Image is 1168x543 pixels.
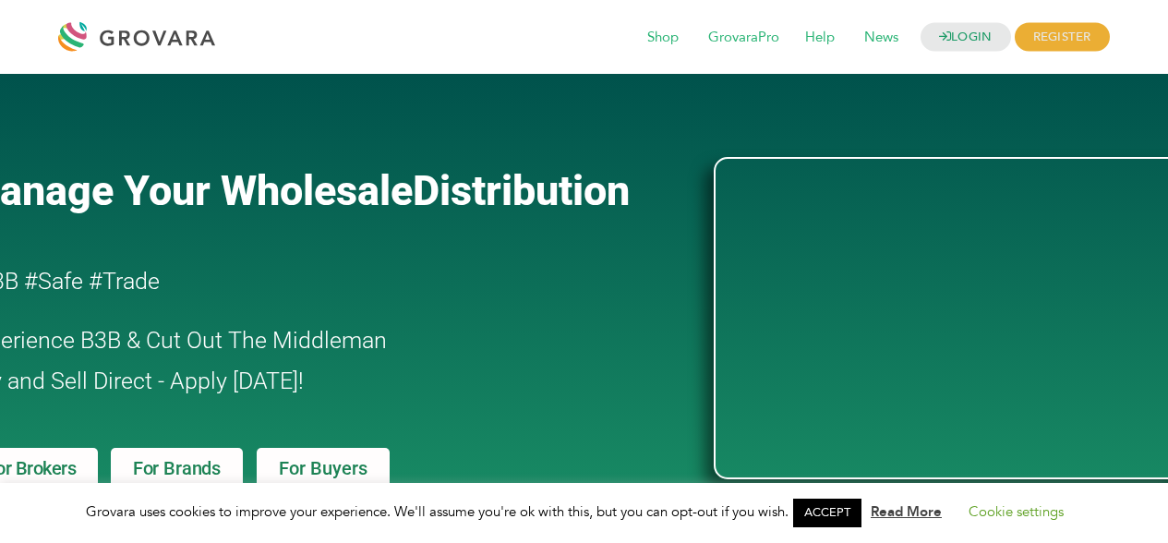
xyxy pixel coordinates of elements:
span: News [851,20,911,55]
a: ACCEPT [793,499,861,527]
a: News [851,28,911,48]
a: For Brands [111,448,243,489]
span: REGISTER [1015,23,1110,52]
a: Read More [871,502,942,521]
span: For Brands [133,459,221,477]
span: Help [792,20,848,55]
span: Shop [634,20,692,55]
span: GrovaraPro [695,20,792,55]
a: GrovaraPro [695,28,792,48]
a: For Buyers [257,448,390,489]
span: Grovara uses cookies to improve your experience. We'll assume you're ok with this, but you can op... [86,502,1082,521]
span: Distribution [413,166,630,215]
a: Shop [634,28,692,48]
span: For Buyers [279,459,367,477]
a: Cookie settings [969,502,1064,521]
a: LOGIN [921,23,1011,52]
a: Help [792,28,848,48]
